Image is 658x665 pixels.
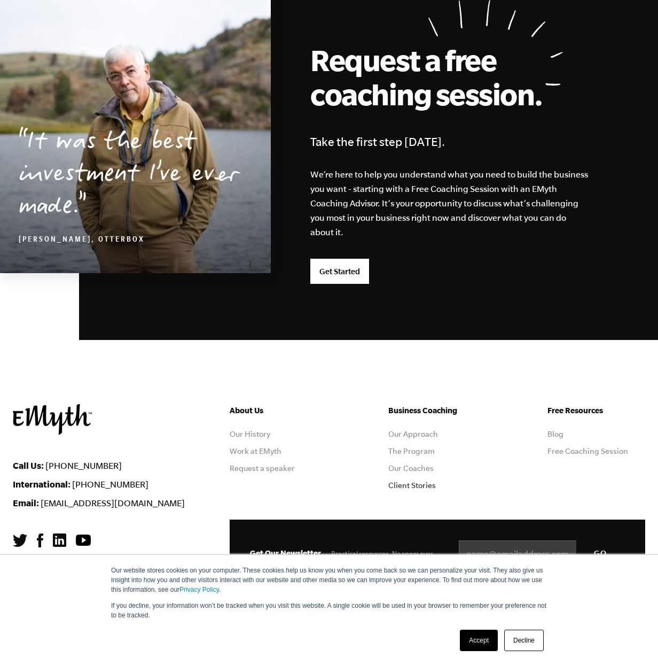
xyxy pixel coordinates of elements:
a: Our Approach [388,430,438,438]
p: We’re here to help you understand what you need to build the business you want - starting with a ... [310,167,589,239]
a: [PHONE_NUMBER] [72,480,148,489]
a: [PHONE_NUMBER] [45,461,122,470]
span: Get Our Newsletter [250,548,321,558]
h2: Request a free coaching session. [310,43,551,111]
p: Our website stores cookies on your computer. These cookies help us know you when you come back so... [111,566,547,594]
a: Our History [230,430,270,438]
img: YouTube [76,535,91,546]
a: Decline [504,630,544,651]
strong: Call Us: [13,460,44,470]
input: name@emailaddress.com [459,540,624,567]
a: Get Started [310,259,369,284]
img: Twitter [13,534,27,547]
p: It was the best investment I’ve ever made. [19,128,252,224]
img: Facebook [37,533,43,547]
span: Practical resources. No spam ever. [331,550,434,558]
a: Privacy Policy [179,586,219,593]
a: Client Stories [388,481,436,490]
a: [EMAIL_ADDRESS][DOMAIN_NAME] [41,498,185,508]
h5: Business Coaching [388,404,486,417]
a: Blog [547,430,563,438]
cite: [PERSON_NAME], OtterBox [19,236,145,245]
h5: About Us [230,404,327,417]
a: Accept [460,630,498,651]
h5: Free Resources [547,404,645,417]
a: The Program [388,447,435,455]
img: EMyth [13,404,92,435]
strong: International: [13,479,70,489]
a: Work at EMyth [230,447,281,455]
h4: Take the first step [DATE]. [310,132,602,151]
input: GO [576,540,624,566]
a: Free Coaching Session [547,447,628,455]
img: LinkedIn [53,533,66,547]
strong: Email: [13,498,39,508]
a: Request a speaker [230,464,295,473]
a: Our Coaches [388,464,434,473]
p: If you decline, your information won’t be tracked when you visit this website. A single cookie wi... [111,601,547,620]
